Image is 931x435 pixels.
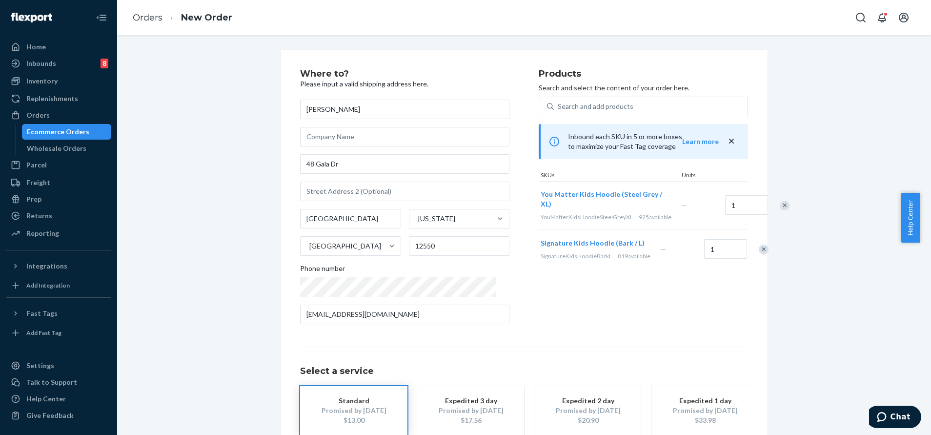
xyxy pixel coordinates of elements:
[432,415,510,425] div: $17.56
[666,415,744,425] div: $33.98
[549,415,627,425] div: $20.90
[300,209,401,228] input: City
[26,194,41,204] div: Prep
[432,396,510,406] div: Expedited 3 day
[558,102,633,111] div: Search and add products
[26,281,70,290] div: Add Integration
[417,386,525,435] button: Expedited 3 dayPromised by [DATE]$17.56
[26,377,77,387] div: Talk to Support
[26,411,74,420] div: Give Feedback
[541,252,612,260] span: SignatureKidsHoodieBarkL
[6,306,111,321] button: Fast Tags
[6,226,111,241] a: Reporting
[851,8,870,27] button: Open Search Box
[894,8,913,27] button: Open account menu
[101,59,108,68] div: 8
[300,154,509,174] input: Street Address
[300,69,509,79] h2: Where to?
[26,110,50,120] div: Orders
[300,127,509,146] input: Company Name
[639,213,671,221] span: 925 available
[6,191,111,207] a: Prep
[666,396,744,406] div: Expedited 1 day
[26,309,58,318] div: Fast Tags
[26,261,67,271] div: Integrations
[315,396,393,406] div: Standard
[539,171,680,181] div: SKUs
[660,245,666,253] span: —
[6,258,111,274] button: Integrations
[901,193,920,243] button: Help Center
[6,39,111,55] a: Home
[315,415,393,425] div: $13.00
[26,76,58,86] div: Inventory
[6,358,111,373] a: Settings
[27,144,86,153] div: Wholesale Orders
[539,124,748,159] div: Inbound each SKU in 5 or more boxes to maximize your Fast Tag coverage
[6,56,111,71] a: Inbounds8
[181,12,232,23] a: New Order
[682,137,719,146] button: Learn more
[26,211,52,221] div: Returns
[6,107,111,123] a: Orders
[680,171,724,181] div: Units
[6,175,111,190] a: Freight
[300,100,509,119] input: First & Last Name
[133,12,162,23] a: Orders
[6,374,111,390] button: Talk to Support
[780,201,789,210] div: Remove Item
[26,94,78,104] div: Replenishments
[418,214,455,224] div: [US_STATE]
[618,252,650,260] span: 819 available
[27,127,89,137] div: Ecommerce Orders
[541,238,645,248] button: Signature Kids Hoodie (Bark / L)
[541,239,645,247] span: Signature Kids Hoodie (Bark / L)
[539,83,748,93] p: Search and select the content of your order here.
[409,236,510,256] input: ZIP Code
[22,124,112,140] a: Ecommerce Orders
[309,241,381,251] div: [GEOGRAPHIC_DATA]
[6,157,111,173] a: Parcel
[6,208,111,224] a: Returns
[6,73,111,89] a: Inventory
[300,182,509,201] input: Street Address 2 (Optional)
[26,178,50,187] div: Freight
[300,386,407,435] button: StandardPromised by [DATE]$13.00
[417,214,418,224] input: [US_STATE]
[6,91,111,106] a: Replenishments
[666,406,744,415] div: Promised by [DATE]
[125,3,240,32] ol: breadcrumbs
[534,386,642,435] button: Expedited 2 dayPromised by [DATE]$20.90
[539,69,748,79] h2: Products
[300,264,345,277] span: Phone number
[6,325,111,341] a: Add Fast Tag
[300,367,748,376] h1: Select a service
[22,141,112,156] a: Wholesale Orders
[6,278,111,293] a: Add Integration
[6,391,111,407] a: Help Center
[549,406,627,415] div: Promised by [DATE]
[26,329,61,337] div: Add Fast Tag
[681,201,687,209] span: —
[26,361,54,371] div: Settings
[869,406,921,430] iframe: Opens a widget where you can chat to one of our agents
[727,136,736,146] button: close
[26,394,66,404] div: Help Center
[26,228,59,238] div: Reporting
[725,195,768,215] input: Quantity
[308,241,309,251] input: [GEOGRAPHIC_DATA]
[300,79,509,89] p: Please input a valid shipping address here.
[549,396,627,406] div: Expedited 2 day
[26,59,56,68] div: Inbounds
[872,8,892,27] button: Open notifications
[541,189,669,209] button: You Matter Kids Hoodie (Steel Grey / XL)
[6,408,111,423] button: Give Feedback
[759,245,769,254] div: Remove Item
[26,160,47,170] div: Parcel
[26,42,46,52] div: Home
[432,406,510,415] div: Promised by [DATE]
[541,190,662,208] span: You Matter Kids Hoodie (Steel Grey / XL)
[300,305,509,324] input: Email (Only Required for International)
